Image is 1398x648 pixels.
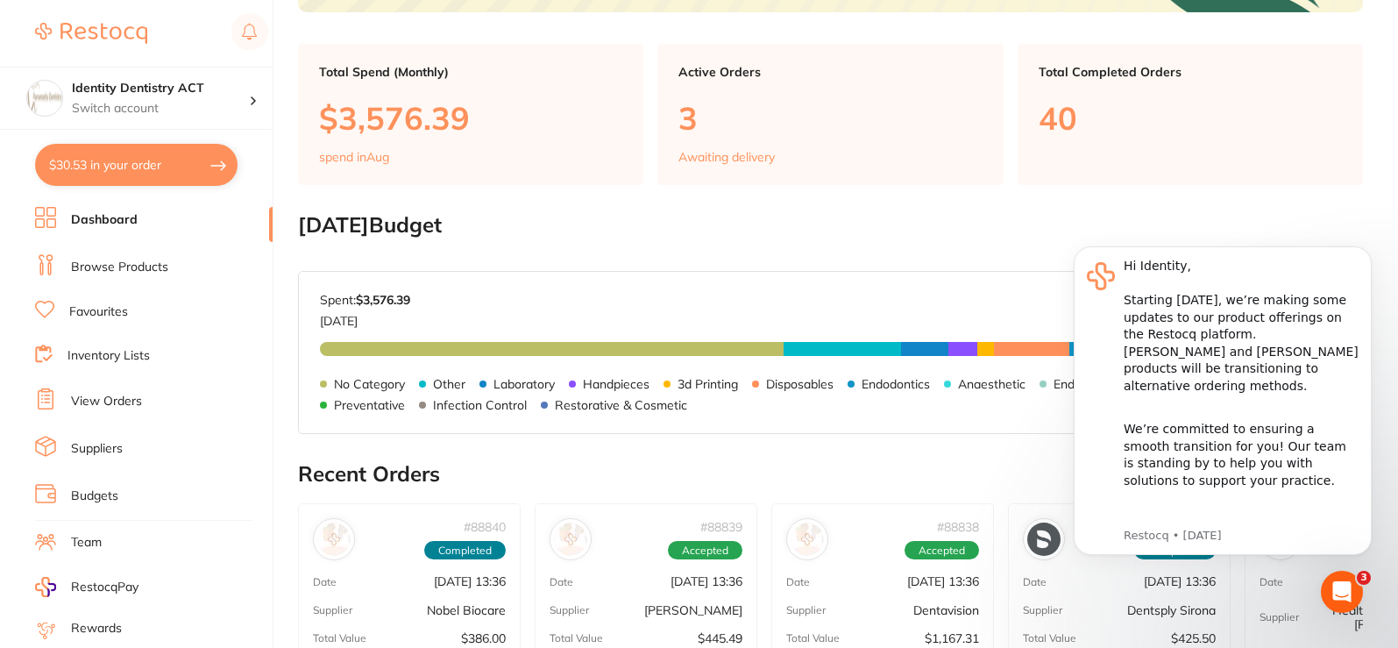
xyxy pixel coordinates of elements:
[334,377,405,391] p: No Category
[1127,603,1216,617] p: Dentsply Sirona
[71,534,102,552] a: Team
[71,620,122,637] a: Rewards
[319,100,622,136] p: $3,576.39
[35,577,138,597] a: RestocqPay
[464,520,506,534] p: # 88840
[71,579,138,596] span: RestocqPay
[791,523,824,556] img: Dentavision
[71,259,168,276] a: Browse Products
[298,462,1363,487] h2: Recent Orders
[76,308,311,324] p: Message from Restocq, sent 1d ago
[555,398,687,412] p: Restorative & Cosmetic
[698,631,742,645] p: $445.49
[320,307,410,328] p: [DATE]
[550,576,573,588] p: Date
[35,13,147,53] a: Restocq Logo
[678,150,775,164] p: Awaiting delivery
[493,377,555,391] p: Laboratory
[786,632,840,644] p: Total Value
[319,65,622,79] p: Total Spend (Monthly)
[678,377,738,391] p: 3d Printing
[320,293,410,307] p: Spent:
[1018,44,1363,186] a: Total Completed Orders40
[550,604,589,616] p: Supplier
[1027,523,1061,556] img: Dentsply Sirona
[786,576,810,588] p: Date
[925,631,979,645] p: $1,167.31
[1023,604,1062,616] p: Supplier
[1047,220,1398,601] iframe: Intercom notifications message
[678,65,982,79] p: Active Orders
[644,603,742,617] p: [PERSON_NAME]
[35,577,56,597] img: RestocqPay
[1023,632,1076,644] p: Total Value
[317,523,351,556] img: Nobel Biocare
[356,292,410,308] strong: $3,576.39
[678,100,982,136] p: 3
[298,213,1363,238] h2: [DATE] Budget
[67,347,150,365] a: Inventory Lists
[433,398,527,412] p: Infection Control
[700,520,742,534] p: # 88839
[71,393,142,410] a: View Orders
[1321,571,1363,613] iframe: Intercom live chat
[313,576,337,588] p: Date
[72,80,249,97] h4: Identity Dentistry ACT
[35,144,238,186] button: $30.53 in your order
[766,377,834,391] p: Disposables
[1260,611,1299,623] p: Supplier
[1039,100,1342,136] p: 40
[298,44,643,186] a: Total Spend (Monthly)$3,576.39spend inAug
[69,303,128,321] a: Favourites
[72,100,249,117] p: Switch account
[1171,631,1216,645] p: $425.50
[554,523,587,556] img: Henry Schein Halas
[319,150,389,164] p: spend in Aug
[862,377,930,391] p: Endodontics
[786,604,826,616] p: Supplier
[913,603,979,617] p: Dentavision
[27,81,62,116] img: Identity Dentistry ACT
[1023,576,1047,588] p: Date
[334,398,405,412] p: Preventative
[958,377,1025,391] p: Anaesthetic
[668,541,742,560] span: Accepted
[583,377,649,391] p: Handpieces
[434,574,506,588] p: [DATE] 13:36
[550,632,603,644] p: Total Value
[937,520,979,534] p: # 88838
[433,377,465,391] p: Other
[905,541,979,560] span: Accepted
[76,279,311,382] div: Simply reply to this message and we’ll be in touch to guide you through these next steps. We are ...
[71,488,118,505] a: Budgets
[71,440,123,458] a: Suppliers
[461,631,506,645] p: $386.00
[313,604,352,616] p: Supplier
[71,211,138,229] a: Dashboard
[671,574,742,588] p: [DATE] 13:36
[1039,65,1342,79] p: Total Completed Orders
[313,632,366,644] p: Total Value
[907,574,979,588] p: [DATE] 13:36
[427,603,506,617] p: Nobel Biocare
[35,23,147,44] img: Restocq Logo
[657,44,1003,186] a: Active Orders3Awaiting delivery
[424,541,506,560] span: Completed
[1357,571,1371,585] span: 3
